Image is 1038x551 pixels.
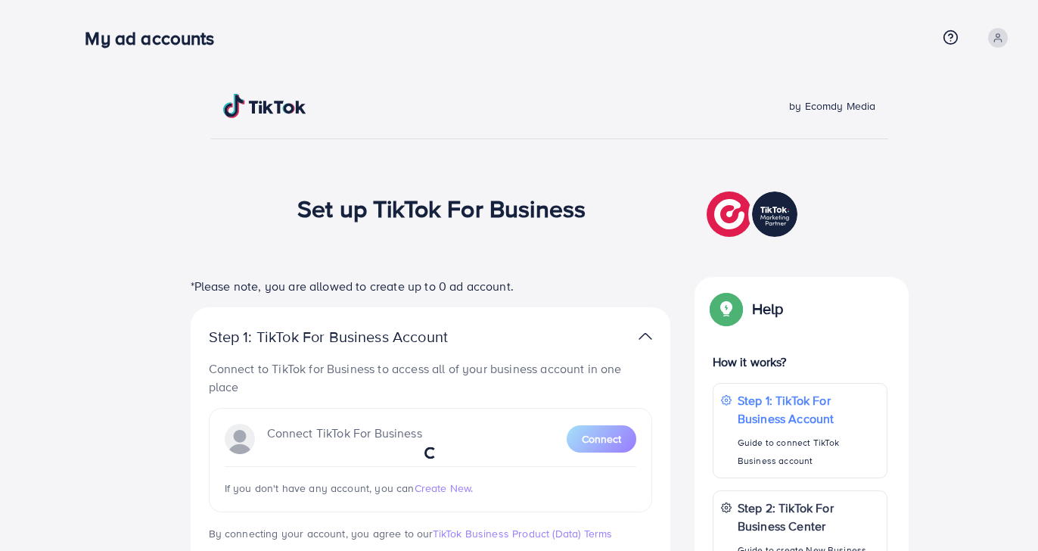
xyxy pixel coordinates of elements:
[209,328,496,346] p: Step 1: TikTok For Business Account
[713,295,740,322] img: Popup guide
[752,300,784,318] p: Help
[707,188,801,241] img: TikTok partner
[191,277,670,295] p: *Please note, you are allowed to create up to 0 ad account.
[789,98,875,114] span: by Ecomdy Media
[738,499,879,535] p: Step 2: TikTok For Business Center
[738,434,879,470] p: Guide to connect TikTok Business account
[223,94,306,118] img: TikTok
[738,391,879,428] p: Step 1: TikTok For Business Account
[85,27,226,49] h3: My ad accounts
[639,325,652,347] img: TikTok partner
[713,353,887,371] p: How it works?
[297,194,586,223] h1: Set up TikTok For Business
